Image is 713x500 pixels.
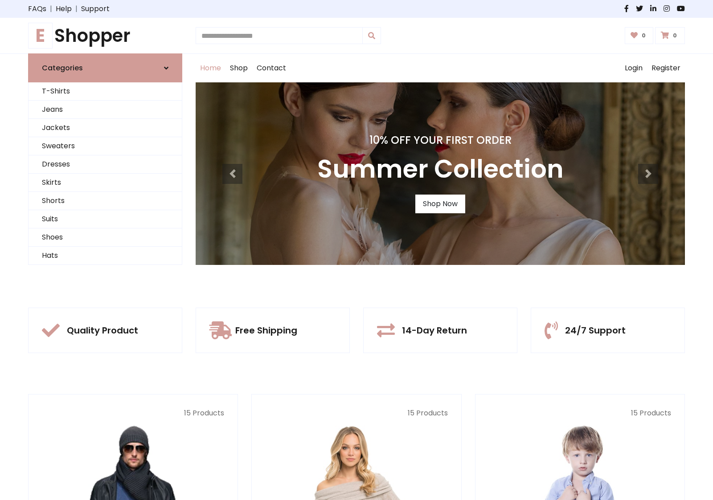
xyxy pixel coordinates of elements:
a: Shop [225,54,252,82]
a: 0 [625,27,654,44]
p: 15 Products [489,408,671,419]
a: Shoes [29,228,182,247]
a: Help [56,4,72,14]
a: Register [647,54,685,82]
h5: Free Shipping [235,325,297,336]
a: Contact [252,54,291,82]
span: 0 [639,32,648,40]
p: 15 Products [42,408,224,419]
h5: Quality Product [67,325,138,336]
a: EShopper [28,25,182,46]
h5: 24/7 Support [565,325,626,336]
a: Categories [28,53,182,82]
a: Shop Now [415,195,465,213]
h3: Summer Collection [317,154,564,184]
h5: 14-Day Return [402,325,467,336]
a: Suits [29,210,182,228]
p: 15 Products [265,408,447,419]
span: | [72,4,81,14]
h6: Categories [42,64,83,72]
h4: 10% Off Your First Order [317,134,564,147]
span: | [46,4,56,14]
a: Skirts [29,174,182,192]
a: Login [620,54,647,82]
a: Support [81,4,110,14]
span: 0 [671,32,679,40]
a: Dresses [29,155,182,174]
a: Hats [29,247,182,265]
a: Sweaters [29,137,182,155]
a: T-Shirts [29,82,182,101]
h1: Shopper [28,25,182,46]
a: Home [196,54,225,82]
a: Jackets [29,119,182,137]
a: Shorts [29,192,182,210]
a: Jeans [29,101,182,119]
a: 0 [655,27,685,44]
span: E [28,23,53,49]
a: FAQs [28,4,46,14]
